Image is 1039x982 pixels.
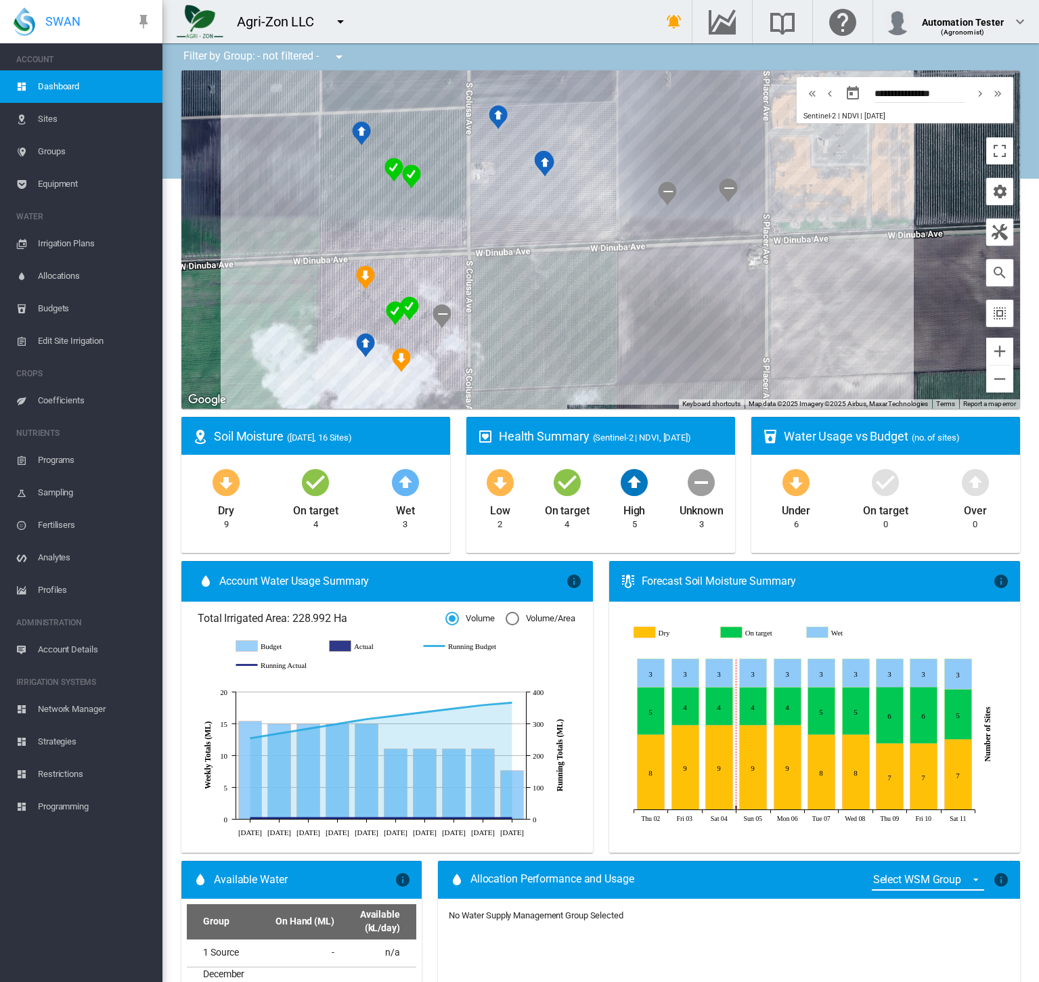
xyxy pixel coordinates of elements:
tspan: 400 [533,688,544,696]
div: NDVI: P - Light SHA [534,150,553,175]
md-icon: icon-magnify [992,265,1008,281]
button: Keyboard shortcuts [682,399,740,409]
div: 9 [224,518,229,531]
g: Dry Oct 10, 2025 7 [910,744,937,810]
div: NDVI: AS - Heavy SHA [356,333,375,357]
g: Dry Oct 05, 2025 9 [739,726,766,810]
div: NDVI: Test SHP [658,181,677,206]
tspan: Sat 04 [711,815,728,822]
button: icon-chevron-double-left [803,85,821,102]
md-icon: icon-information [395,872,411,888]
span: (Agronomist) [941,28,984,36]
tspan: 20 [220,688,227,696]
md-radio-button: Volume [445,612,494,625]
md-icon: icon-chevron-right [973,85,988,102]
span: Analytes [38,541,152,574]
md-icon: icon-arrow-down-bold-circle [484,466,516,498]
span: NUTRIENTS [16,422,152,444]
span: | [DATE] [860,112,885,120]
circle: Running Budget Sep 5 325.69 [393,713,398,718]
div: NDVI: P - Heavy SHA [489,105,508,129]
md-icon: icon-menu-down [331,49,347,65]
g: Budget [236,640,316,652]
circle: Running Actual Sep 5 3.5 [393,815,398,820]
div: 4 [313,518,318,531]
div: No Water Supply Management Group Selected [449,910,623,922]
div: High [623,498,646,518]
circle: Running Actual Oct 3 3.5 [509,815,514,820]
g: Budget Aug 8 15.04 [267,723,290,819]
tspan: 0 [224,816,228,824]
circle: Running Actual Aug 22 3.5 [334,815,340,820]
md-icon: icon-pin [135,14,152,30]
span: Sentinel-2 | NDVI [803,112,858,120]
g: Wet Oct 03, 2025 3 [671,659,699,688]
div: 6 [794,518,799,531]
md-icon: icon-arrow-up-bold-circle [389,466,422,498]
tspan: 0 [533,816,537,824]
div: Agri-Zon LLC [237,12,326,31]
md-icon: icon-information [993,573,1009,589]
md-icon: icon-water [449,872,465,888]
tspan: 10 [220,752,227,760]
button: icon-cog [986,178,1013,205]
md-icon: icon-water [198,573,214,589]
span: Profiles [38,574,152,606]
img: 7FicoSLW9yRjj7F2+0uvjPufP+ga39vogPu+G1+wvBtcm3fNv859aGr42DJ5pXiEAAAAAAAAAAAAAAAAAAAAAAAAAAAAAAAAA... [177,5,223,39]
g: On target Oct 11, 2025 5 [944,690,971,740]
tspan: [DATE] [326,828,349,836]
span: (no. of sites) [912,432,960,443]
g: Wet Oct 10, 2025 3 [910,659,937,688]
md-icon: icon-arrow-down-bold-circle [780,466,812,498]
a: Report a map error [963,400,1016,407]
g: Dry Oct 03, 2025 9 [671,726,699,810]
md-icon: icon-menu-down [332,14,349,30]
md-icon: icon-chevron-double-right [990,85,1005,102]
span: CROPS [16,363,152,384]
g: On target Oct 02, 2025 5 [637,688,664,735]
a: Terms [936,400,955,407]
div: 0 [883,518,888,531]
md-icon: icon-water [192,872,208,888]
g: Wet Oct 02, 2025 3 [637,659,664,688]
g: Running Budget [424,640,504,652]
div: NDVI: SHA Disease area 2023 [392,348,411,372]
span: Sites [38,103,152,135]
g: On target Oct 08, 2025 5 [842,688,869,735]
span: (Sentinel-2 | NDVI, [DATE]) [593,432,691,443]
md-select: {{'ALLOCATION.SELECT_GROUP' | i18next}} [872,870,984,891]
div: 4 [565,518,569,531]
span: ACCOUNT [16,49,152,70]
g: Wet [808,627,885,639]
div: 2 [498,518,502,531]
span: Equipment [38,168,152,200]
tspan: Fri 03 [676,815,692,822]
span: Sampling [38,476,152,509]
tspan: Thu 02 [641,815,660,822]
td: 1 Source [187,940,263,966]
tspan: 200 [533,752,544,760]
circle: Running Budget Sep 19 347.75 [451,706,456,711]
img: Google [185,391,229,409]
a: Open this area in Google Maps (opens a new window) [185,391,229,409]
div: NDVI: AS - Medium SHA [386,301,405,326]
span: Allocations [38,260,152,292]
circle: Running Budget Sep 12 336.72 [422,709,427,715]
circle: Running Budget Sep 26 358.78 [480,702,485,707]
md-icon: icon-bell-ring [666,14,682,30]
tspan: 100 [533,784,544,792]
g: Dry Oct 07, 2025 8 [808,735,835,810]
md-icon: icon-select-all [992,305,1008,321]
g: On target Oct 05, 2025 4 [739,688,766,726]
tspan: [DATE] [442,828,466,836]
div: Over [964,498,987,518]
md-icon: icon-map-marker-radius [192,428,208,445]
md-icon: icon-cog [992,183,1008,200]
span: Dashboard [38,70,152,103]
circle: Running Actual Aug 8 3.5 [276,815,282,820]
button: icon-chevron-double-right [989,85,1007,102]
th: Available (kL/day) [340,904,416,939]
md-icon: icon-cup-water [762,428,778,445]
div: 3 [403,518,407,531]
img: profile.jpg [884,8,911,35]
